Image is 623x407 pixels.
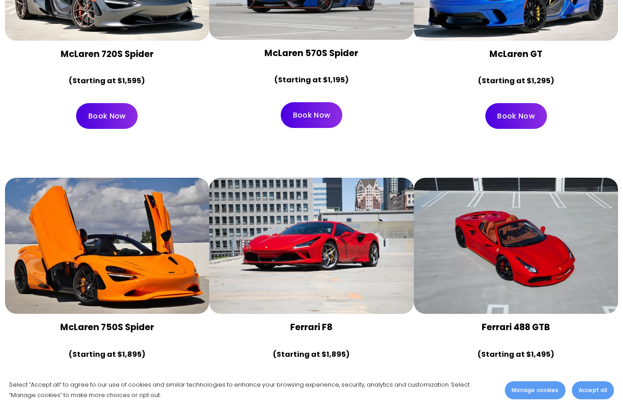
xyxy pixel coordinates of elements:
button: Manage cookies [505,381,565,399]
strong: (Starting at $1,295) [478,76,554,86]
a: Book Now [76,103,138,129]
strong: (Starting at $1,195) [274,75,349,85]
strong: (Starting at $1,895) [69,349,145,360]
span: Accept all [579,386,607,394]
button: Accept all [572,381,614,399]
strong: McLaren GT [489,48,542,60]
strong: McLaren 570S Spider [264,47,358,59]
strong: McLaren 750S Spider [60,321,154,333]
a: Book Now [281,102,342,128]
strong: McLaren 720S Spider [61,48,153,60]
strong: Ferrari 488 GTB [482,321,550,333]
p: Select “Accept all” to agree to our use of cookies and similar technologies to enhance your brows... [9,380,496,401]
strong: (Starting at $1,495) [478,349,554,360]
span: Manage cookies [512,386,558,394]
strong: (Starting at $1,595) [69,76,145,86]
strong: Ferrari F8 [290,321,332,333]
a: Book Now [485,103,547,129]
strong: (Starting at $1,895) [273,349,350,360]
